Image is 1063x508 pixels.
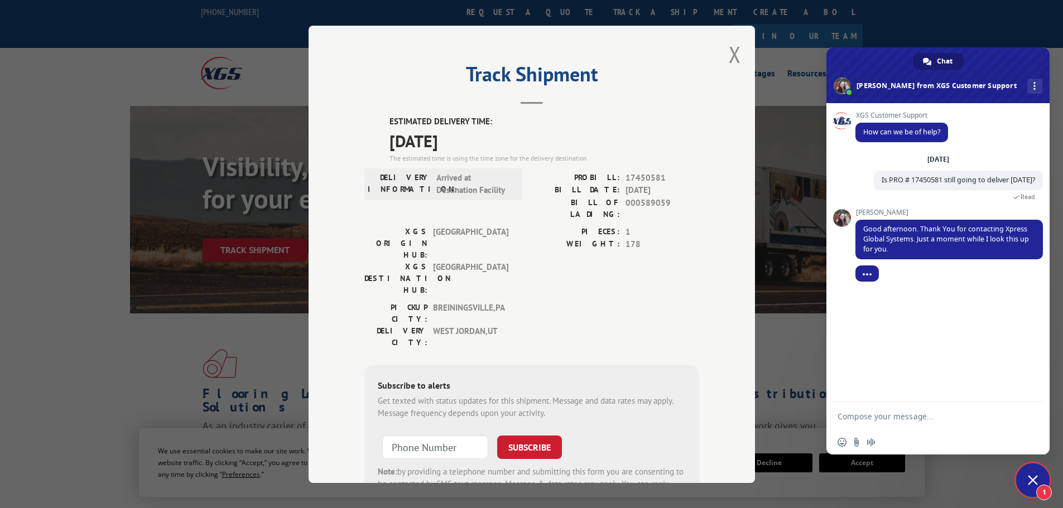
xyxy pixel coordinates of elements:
[389,115,699,128] label: ESTIMATED DELIVERY TIME:
[532,238,620,251] label: WEIGHT:
[389,128,699,153] span: [DATE]
[378,466,397,476] strong: Note:
[532,196,620,220] label: BILL OF LADING:
[532,171,620,184] label: PROBILL:
[729,40,741,69] button: Close modal
[855,209,1043,216] span: [PERSON_NAME]
[626,196,699,220] span: 000589059
[532,184,620,197] label: BILL DATE:
[378,465,686,503] div: by providing a telephone number and submitting this form you are consenting to be contacted by SM...
[1027,79,1042,94] div: More channels
[433,260,508,296] span: [GEOGRAPHIC_DATA]
[368,171,431,196] label: DELIVERY INFORMATION:
[382,435,488,458] input: Phone Number
[532,225,620,238] label: PIECES:
[378,378,686,394] div: Subscribe to alerts
[838,412,1014,422] textarea: Compose your message...
[867,438,876,447] span: Audio message
[433,301,508,325] span: BREININGSVILLE , PA
[436,171,512,196] span: Arrived at Destination Facility
[364,225,427,260] label: XGS ORIGIN HUB:
[913,53,964,70] div: Chat
[927,156,949,163] div: [DATE]
[364,301,427,325] label: PICKUP CITY:
[838,438,846,447] span: Insert an emoji
[863,224,1029,254] span: Good afternoon. Thank You for contacting Xpress Global Systems. Just a moment while I look this u...
[855,112,948,119] span: XGS Customer Support
[852,438,861,447] span: Send a file
[364,325,427,348] label: DELIVERY CITY:
[626,225,699,238] span: 1
[364,66,699,88] h2: Track Shipment
[378,394,686,419] div: Get texted with status updates for this shipment. Message and data rates may apply. Message frequ...
[626,184,699,197] span: [DATE]
[433,225,508,260] span: [GEOGRAPHIC_DATA]
[626,238,699,251] span: 178
[433,325,508,348] span: WEST JORDAN , UT
[626,171,699,184] span: 17450581
[937,53,953,70] span: Chat
[389,153,699,163] div: The estimated time is using the time zone for the delivery destination.
[364,260,427,296] label: XGS DESTINATION HUB:
[863,127,940,137] span: How can we be of help?
[1036,485,1052,500] span: 1
[882,175,1035,185] span: Is PRO # 17450581 still going to deliver [DATE]?
[1021,193,1035,201] span: Read
[497,435,562,458] button: SUBSCRIBE
[1016,463,1050,497] div: Close chat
